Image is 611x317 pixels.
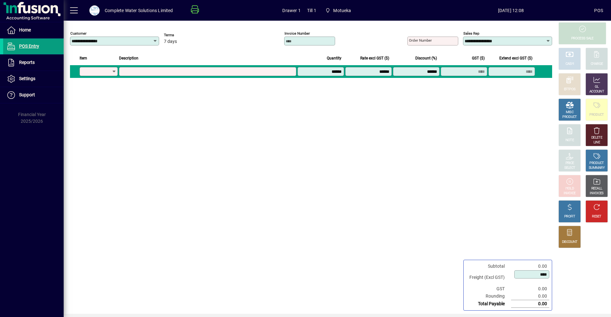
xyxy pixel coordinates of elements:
[360,55,389,62] span: Rate excl GST ($)
[562,240,577,245] div: DISCOUNT
[415,55,437,62] span: Discount (%)
[3,55,64,71] a: Reports
[105,5,173,16] div: Complete Water Solutions Limited
[409,38,432,43] mat-label: Order number
[466,285,511,293] td: GST
[463,31,479,36] mat-label: Sales rep
[565,62,574,66] div: CASH
[589,161,604,166] div: PRODUCT
[565,161,574,166] div: PRICE
[84,5,105,16] button: Profile
[566,110,573,115] div: MISC
[511,285,549,293] td: 0.00
[70,31,87,36] mat-label: Customer
[571,36,593,41] div: PROCESS SALE
[333,5,351,16] span: Motueka
[589,89,604,94] div: ACCOUNT
[564,87,576,92] div: EFTPOS
[595,85,599,89] div: GL
[565,186,574,191] div: HOLD
[427,5,594,16] span: [DATE] 12:08
[466,263,511,270] td: Subtotal
[591,186,602,191] div: RECALL
[3,87,64,103] a: Support
[511,293,549,300] td: 0.00
[80,55,87,62] span: Item
[19,27,31,32] span: Home
[307,5,316,16] span: Till 1
[164,39,177,44] span: 7 days
[323,5,354,16] span: Motueka
[19,60,35,65] span: Reports
[591,62,603,66] div: CHARGE
[466,300,511,308] td: Total Payable
[327,55,341,62] span: Quantity
[511,300,549,308] td: 0.00
[565,138,574,143] div: NOTE
[499,55,532,62] span: Extend excl GST ($)
[511,263,549,270] td: 0.00
[19,92,35,97] span: Support
[562,115,577,120] div: PRODUCT
[19,44,39,49] span: POS Entry
[589,166,605,170] div: SUMMARY
[164,33,202,37] span: Terms
[284,31,310,36] mat-label: Invoice number
[564,214,575,219] div: PROFIT
[3,71,64,87] a: Settings
[589,113,604,117] div: PRODUCT
[119,55,138,62] span: Description
[472,55,485,62] span: GST ($)
[19,76,35,81] span: Settings
[591,135,602,140] div: DELETE
[593,140,600,145] div: LINE
[564,166,575,170] div: SELECT
[564,191,575,196] div: INVOICE
[590,191,603,196] div: INVOICES
[466,293,511,300] td: Rounding
[594,5,603,16] div: POS
[466,270,511,285] td: Freight (Excl GST)
[592,214,601,219] div: RESET
[282,5,300,16] span: Drawer 1
[3,22,64,38] a: Home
